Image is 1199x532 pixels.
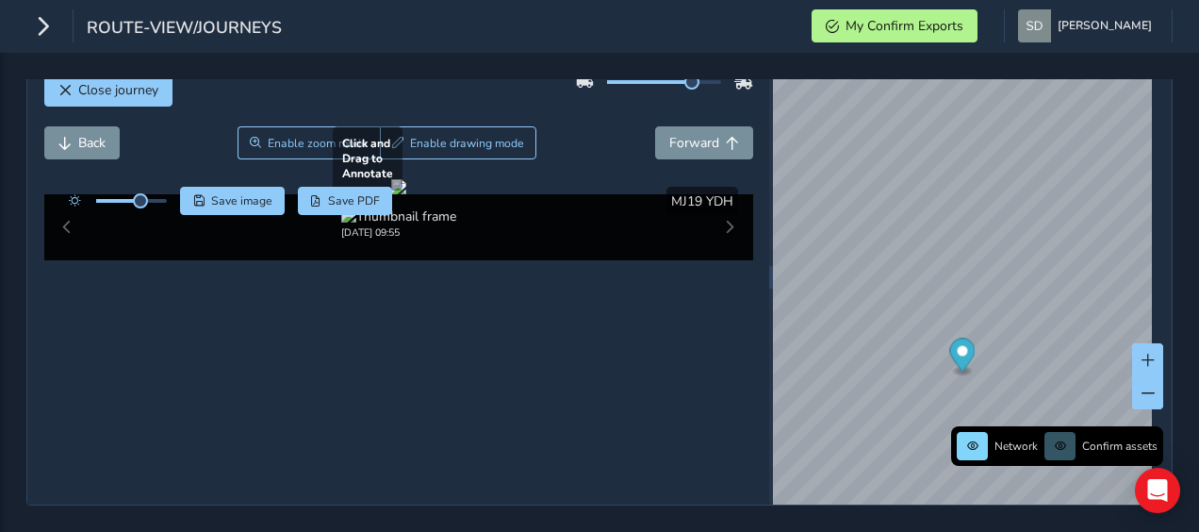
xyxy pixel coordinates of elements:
span: Enable drawing mode [410,136,524,151]
span: route-view/journeys [87,16,282,42]
span: MJ19 YDH [671,192,733,210]
button: My Confirm Exports [812,9,977,42]
span: Close journey [78,81,158,99]
span: Save image [211,193,272,208]
span: Save PDF [328,193,380,208]
img: Thumbnail frame [341,208,456,225]
button: Forward [655,126,753,159]
div: [DATE] 09:55 [341,225,456,240]
span: Enable zoom mode [268,136,368,151]
span: Forward [669,134,719,152]
button: Save [180,187,285,215]
img: diamond-layout [1018,9,1051,42]
button: Draw [380,126,537,159]
span: Back [78,134,106,152]
span: Network [994,439,1038,454]
span: My Confirm Exports [846,17,963,35]
span: Confirm assets [1082,439,1158,454]
div: Map marker [950,339,976,377]
button: Zoom [238,126,380,159]
button: Back [44,126,120,159]
button: PDF [298,187,393,215]
span: [PERSON_NAME] [1058,9,1152,42]
button: Close journey [44,74,172,107]
button: [PERSON_NAME] [1018,9,1158,42]
div: Open Intercom Messenger [1135,468,1180,513]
